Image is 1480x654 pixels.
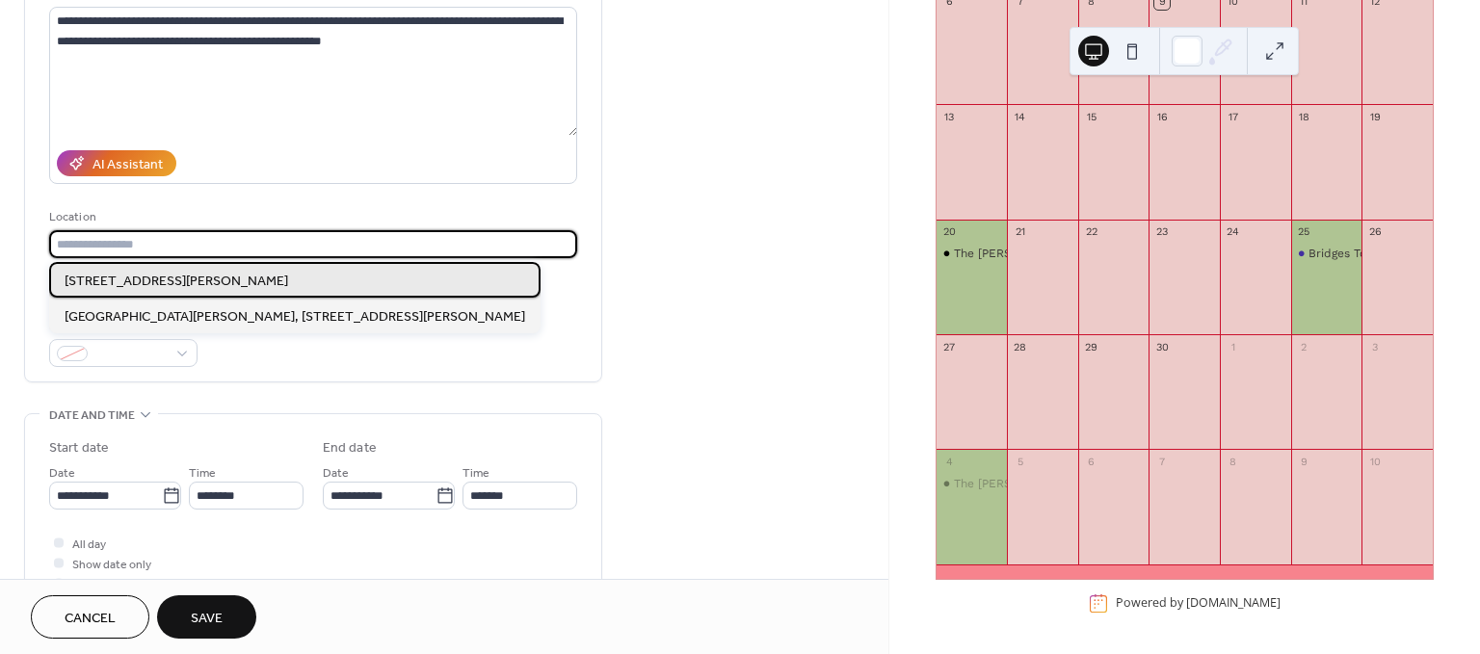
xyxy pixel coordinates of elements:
[1084,225,1098,240] div: 22
[1084,455,1098,469] div: 6
[1154,110,1169,124] div: 16
[65,306,525,327] span: [GEOGRAPHIC_DATA][PERSON_NAME], [STREET_ADDRESS][PERSON_NAME]
[1226,225,1240,240] div: 24
[72,575,145,595] span: Hide end time
[1154,340,1169,354] div: 30
[1226,340,1240,354] div: 1
[72,535,106,555] span: All day
[1297,455,1311,469] div: 9
[72,555,151,575] span: Show date only
[1297,110,1311,124] div: 18
[57,150,176,176] button: AI Assistant
[942,110,957,124] div: 13
[157,595,256,639] button: Save
[1226,110,1240,124] div: 17
[937,476,1008,492] div: The Horton Farmers' Market
[1013,225,1027,240] div: 21
[49,207,573,227] div: Location
[189,463,216,484] span: Time
[1084,110,1098,124] div: 15
[323,463,349,484] span: Date
[954,476,1168,492] div: The [PERSON_NAME] Farmers' Market
[1186,595,1281,612] a: [DOMAIN_NAME]
[1116,595,1281,612] div: Powered by
[1013,455,1027,469] div: 5
[1367,455,1382,469] div: 10
[1308,246,1457,262] div: Bridges To Better Business
[1226,455,1240,469] div: 8
[1367,110,1382,124] div: 19
[942,455,957,469] div: 4
[942,225,957,240] div: 20
[942,340,957,354] div: 27
[65,609,116,629] span: Cancel
[954,246,1168,262] div: The [PERSON_NAME] Farmers' Market
[49,316,194,336] div: Event color
[49,463,75,484] span: Date
[65,271,288,291] span: [STREET_ADDRESS][PERSON_NAME]
[1367,340,1382,354] div: 3
[49,438,109,458] div: Start date
[1013,110,1027,124] div: 14
[1084,340,1098,354] div: 29
[92,155,163,175] div: AI Assistant
[191,609,223,629] span: Save
[937,246,1008,262] div: The Horton Farmers' Market
[1297,340,1311,354] div: 2
[462,463,489,484] span: Time
[1367,225,1382,240] div: 26
[323,438,377,458] div: End date
[31,595,149,639] button: Cancel
[1013,340,1027,354] div: 28
[1291,246,1362,262] div: Bridges To Better Business
[49,405,135,426] span: Date and time
[1154,225,1169,240] div: 23
[1154,455,1169,469] div: 7
[1297,225,1311,240] div: 25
